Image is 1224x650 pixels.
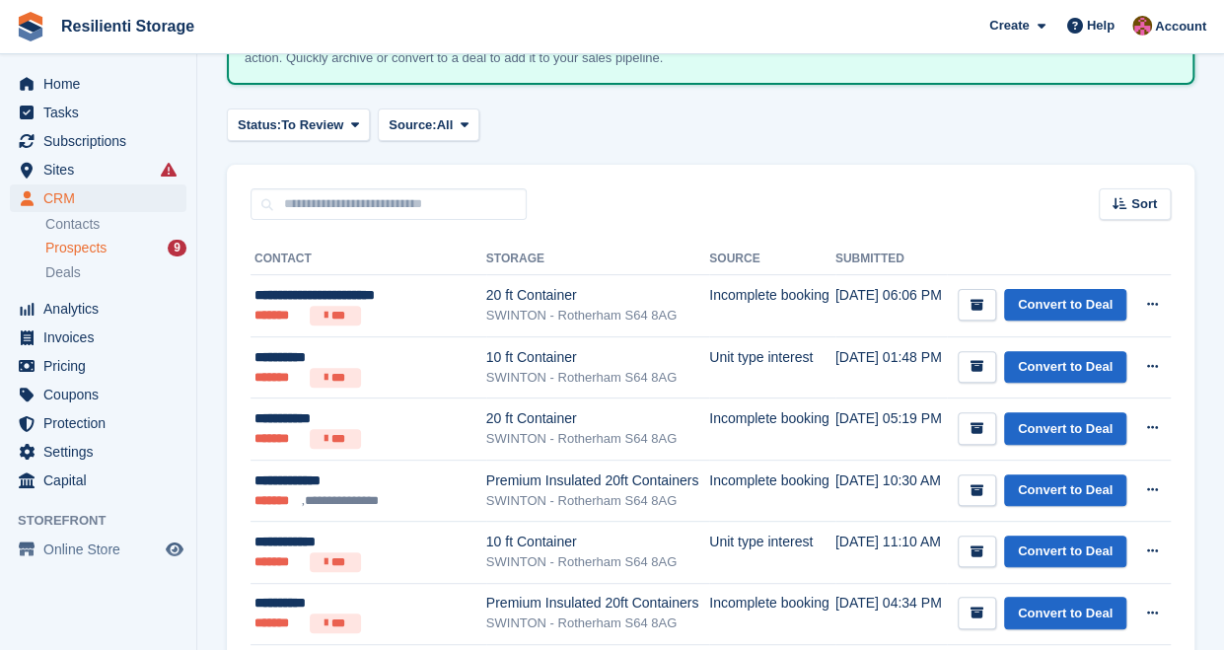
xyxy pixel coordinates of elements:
td: Incomplete booking [709,460,835,521]
a: menu [10,467,186,494]
span: Settings [43,438,162,466]
a: menu [10,352,186,380]
span: Help [1087,16,1115,36]
span: Status: [238,115,281,135]
td: [DATE] 05:19 PM [835,398,947,461]
a: menu [10,99,186,126]
a: Contacts [45,215,186,234]
div: Premium Insulated 20ft Containers [486,593,709,614]
a: Resilienti Storage [53,10,202,42]
a: Convert to Deal [1004,597,1126,629]
a: Preview store [163,538,186,561]
div: 10 ft Container [486,532,709,552]
a: menu [10,381,186,408]
span: CRM [43,184,162,212]
td: [DATE] 01:48 PM [835,336,947,398]
a: menu [10,536,186,563]
a: menu [10,127,186,155]
span: Pricing [43,352,162,380]
img: stora-icon-8386f47178a22dfd0bd8f6a31ec36ba5ce8667c1dd55bd0f319d3a0aa187defe.svg [16,12,45,41]
span: All [437,115,454,135]
span: To Review [281,115,343,135]
span: Capital [43,467,162,494]
a: Convert to Deal [1004,289,1126,322]
a: Deals [45,262,186,283]
td: Incomplete booking [709,398,835,461]
span: Deals [45,263,81,282]
td: Unit type interest [709,336,835,398]
div: SWINTON - Rotherham S64 8AG [486,491,709,511]
td: Unit type interest [709,522,835,584]
div: SWINTON - Rotherham S64 8AG [486,614,709,633]
span: Account [1155,17,1206,36]
td: [DATE] 11:10 AM [835,522,947,584]
div: SWINTON - Rotherham S64 8AG [486,368,709,388]
a: menu [10,184,186,212]
span: Protection [43,409,162,437]
th: Storage [486,244,709,275]
div: 20 ft Container [486,285,709,306]
span: Home [43,70,162,98]
span: Subscriptions [43,127,162,155]
span: Sites [43,156,162,183]
a: Convert to Deal [1004,474,1126,507]
div: SWINTON - Rotherham S64 8AG [486,306,709,325]
a: Convert to Deal [1004,536,1126,568]
div: 20 ft Container [486,408,709,429]
img: Kerrie Whiteley [1132,16,1152,36]
td: Incomplete booking [709,583,835,645]
a: Convert to Deal [1004,412,1126,445]
span: Storefront [18,511,196,531]
a: menu [10,295,186,323]
div: Premium Insulated 20ft Containers [486,470,709,491]
span: Analytics [43,295,162,323]
th: Source [709,244,835,275]
a: menu [10,409,186,437]
span: Source: [389,115,436,135]
span: Sort [1131,194,1157,214]
span: Create [989,16,1029,36]
span: Tasks [43,99,162,126]
a: Prospects 9 [45,238,186,258]
div: SWINTON - Rotherham S64 8AG [486,552,709,572]
td: [DATE] 10:30 AM [835,460,947,521]
i: Smart entry sync failures have occurred [161,162,177,178]
div: 10 ft Container [486,347,709,368]
a: menu [10,156,186,183]
th: Contact [251,244,486,275]
div: 9 [168,240,186,256]
button: Status: To Review [227,108,370,141]
span: Online Store [43,536,162,563]
td: [DATE] 06:06 PM [835,275,947,337]
button: Source: All [378,108,479,141]
span: Prospects [45,239,107,257]
a: menu [10,70,186,98]
a: menu [10,324,186,351]
td: [DATE] 04:34 PM [835,583,947,645]
a: Convert to Deal [1004,351,1126,384]
div: SWINTON - Rotherham S64 8AG [486,429,709,449]
span: Coupons [43,381,162,408]
a: menu [10,438,186,466]
span: Invoices [43,324,162,351]
th: Submitted [835,244,947,275]
td: Incomplete booking [709,275,835,337]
